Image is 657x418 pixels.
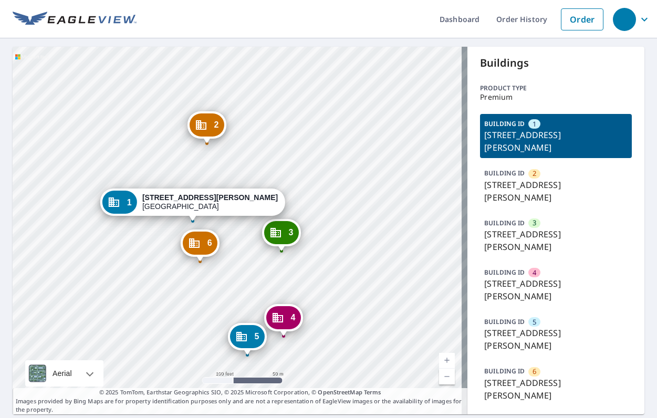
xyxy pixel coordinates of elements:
[262,219,300,252] div: Dropped pin, building 3, Commercial property, 1080 N Benoist Farms Rd West Palm Beach, FL 33411
[439,353,455,369] a: Current Level 18, Zoom In
[480,93,632,101] p: Premium
[318,388,362,396] a: OpenStreetMap
[533,169,536,179] span: 2
[288,228,293,236] span: 3
[484,218,525,227] p: BUILDING ID
[533,218,536,228] span: 3
[214,121,218,129] span: 2
[127,198,132,206] span: 1
[264,304,303,337] div: Dropped pin, building 4, Commercial property, 1068 N Benoist Farms Rd West Palm Beach, FL 33411
[181,229,220,262] div: Dropped pin, building 6, Commercial property, 1081 N Benoist Farms Rd West Palm Beach, FL 33411
[533,119,536,129] span: 1
[484,119,525,128] p: BUILDING ID
[142,193,278,202] strong: [STREET_ADDRESS][PERSON_NAME]
[49,360,75,386] div: Aerial
[480,55,632,71] p: Buildings
[484,367,525,375] p: BUILDING ID
[484,228,628,253] p: [STREET_ADDRESS][PERSON_NAME]
[480,83,632,93] p: Product type
[484,377,628,402] p: [STREET_ADDRESS][PERSON_NAME]
[484,277,628,302] p: [STREET_ADDRESS][PERSON_NAME]
[533,367,536,377] span: 6
[484,327,628,352] p: [STREET_ADDRESS][PERSON_NAME]
[13,12,137,27] img: EV Logo
[99,388,381,397] span: © 2025 TomTom, Earthstar Geographics SIO, © 2025 Microsoft Corporation, ©
[207,239,212,247] span: 6
[25,360,103,386] div: Aerial
[484,268,525,277] p: BUILDING ID
[484,169,525,177] p: BUILDING ID
[533,268,536,278] span: 4
[227,323,266,356] div: Dropped pin, building 5, Commercial property, 1056 N Benoist Farms Rd West Palm Beach, FL 33411
[561,8,603,30] a: Order
[187,111,226,144] div: Dropped pin, building 2, Commercial property, 1101 N Benoist Farms Rd West Palm Beach, FL 33411
[484,317,525,326] p: BUILDING ID
[142,193,278,211] div: [GEOGRAPHIC_DATA]
[364,388,381,396] a: Terms
[484,179,628,204] p: [STREET_ADDRESS][PERSON_NAME]
[13,388,467,414] p: Images provided by Bing Maps are for property identification purposes only and are not a represen...
[290,313,295,321] span: 4
[484,129,628,154] p: [STREET_ADDRESS][PERSON_NAME]
[439,369,455,384] a: Current Level 18, Zoom Out
[254,332,259,340] span: 5
[533,317,536,327] span: 5
[100,189,285,221] div: Dropped pin, building 1, Commercial property, 1089 N Benoist Farms Rd West Palm Beach, FL 33411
